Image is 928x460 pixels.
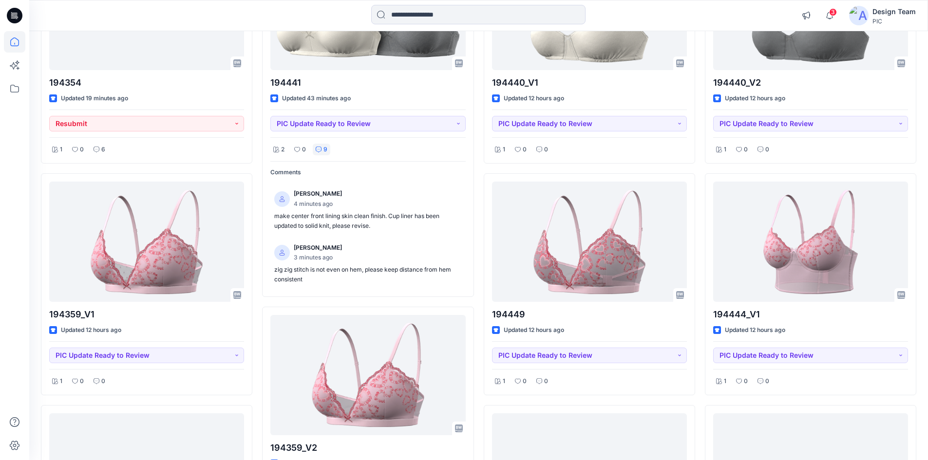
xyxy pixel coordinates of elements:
[60,376,62,386] p: 1
[270,239,465,289] a: [PERSON_NAME]3 minutes agozig zig stitch is not even on hem, please keep distance from hem consis...
[725,325,785,335] p: Updated 12 hours ago
[80,376,84,386] p: 0
[279,196,285,202] svg: avatar
[61,325,121,335] p: Updated 12 hours ago
[302,145,306,155] p: 0
[713,76,908,90] p: 194440_V2
[765,376,769,386] p: 0
[503,376,505,386] p: 1
[544,145,548,155] p: 0
[49,76,244,90] p: 194354
[523,376,527,386] p: 0
[270,315,465,435] a: 194359_V2
[80,145,84,155] p: 0
[274,211,461,231] p: make center front lining skin clean finish. Cup liner has been updated to solid knit, please revise.
[492,308,687,321] p: 194449
[849,6,869,25] img: avatar
[765,145,769,155] p: 0
[274,265,461,285] p: zig zig stitch is not even on hem, please keep distance from hem consistent
[872,18,916,25] div: PIC
[270,441,465,455] p: 194359_V2
[294,199,342,209] p: 4 minutes ago
[281,145,284,155] p: 2
[270,76,465,90] p: 194441
[744,376,748,386] p: 0
[270,185,465,235] a: [PERSON_NAME]4 minutes agomake center front lining skin clean finish. Cup liner has been updated ...
[101,145,105,155] p: 6
[61,93,128,104] p: Updated 19 minutes ago
[49,308,244,321] p: 194359_V1
[724,376,726,386] p: 1
[294,253,342,263] p: 3 minutes ago
[492,76,687,90] p: 194440_V1
[294,243,342,253] p: [PERSON_NAME]
[523,145,527,155] p: 0
[282,93,351,104] p: Updated 43 minutes ago
[744,145,748,155] p: 0
[270,167,465,178] p: Comments
[279,250,285,256] svg: avatar
[101,376,105,386] p: 0
[492,182,687,302] a: 194449
[713,308,908,321] p: 194444_V1
[725,93,785,104] p: Updated 12 hours ago
[544,376,548,386] p: 0
[724,145,726,155] p: 1
[60,145,62,155] p: 1
[504,93,564,104] p: Updated 12 hours ago
[713,182,908,302] a: 194444_V1
[323,145,327,155] p: 9
[294,189,342,199] p: [PERSON_NAME]
[872,6,916,18] div: Design Team
[829,8,837,16] span: 3
[503,145,505,155] p: 1
[49,182,244,302] a: 194359_V1
[504,325,564,335] p: Updated 12 hours ago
